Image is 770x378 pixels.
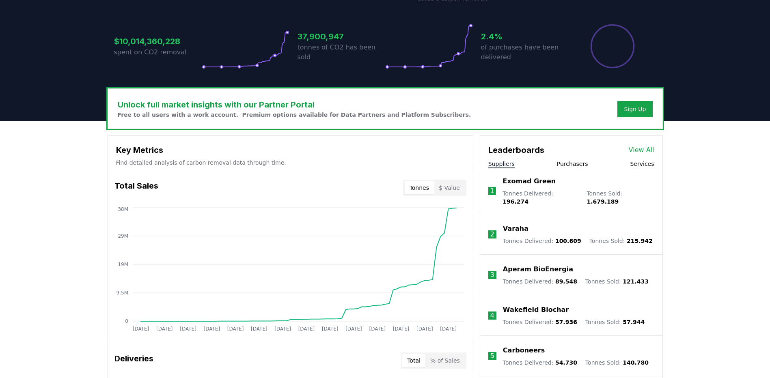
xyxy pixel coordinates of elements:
[555,278,577,285] span: 89.548
[555,319,577,325] span: 57.936
[116,159,465,167] p: Find detailed analysis of carbon removal data through time.
[345,326,362,332] tspan: [DATE]
[503,318,577,326] p: Tonnes Delivered :
[624,105,646,113] a: Sign Up
[118,262,128,267] tspan: 19M
[227,326,244,332] tspan: [DATE]
[503,237,581,245] p: Tonnes Delivered :
[298,326,315,332] tspan: [DATE]
[503,346,545,355] a: Carboneers
[114,352,153,369] h3: Deliveries
[434,181,465,194] button: $ Value
[630,160,654,168] button: Services
[251,326,267,332] tspan: [DATE]
[503,176,556,186] a: Exomad Green
[118,111,471,119] p: Free to all users with a work account. Premium options available for Data Partners and Platform S...
[274,326,291,332] tspan: [DATE]
[587,198,619,205] span: 1.679.189
[402,354,425,367] button: Total
[481,43,569,62] p: of purchases have been delivered
[623,319,645,325] span: 57.944
[116,290,128,296] tspan: 9.5M
[503,189,578,206] p: Tonnes Delivered :
[589,237,653,245] p: Tonnes Sold :
[623,359,649,366] span: 140.780
[440,326,457,332] tspan: [DATE]
[156,326,173,332] tspan: [DATE]
[369,326,386,332] tspan: [DATE]
[114,35,202,47] h3: $10,014,360,228
[405,181,434,194] button: Tonnes
[503,277,577,286] p: Tonnes Delivered :
[503,198,528,205] span: 196.274
[298,43,385,62] p: tonnes of CO2 has been sold
[585,359,649,367] p: Tonnes Sold :
[555,238,581,244] span: 100.609
[623,278,649,285] span: 121.433
[118,206,128,212] tspan: 38M
[114,47,202,57] p: spent on CO2 removal
[587,189,654,206] p: Tonnes Sold :
[125,318,128,324] tspan: 0
[488,144,544,156] h3: Leaderboards
[585,277,649,286] p: Tonnes Sold :
[490,270,494,280] p: 3
[116,144,465,156] h3: Key Metrics
[590,24,635,69] div: Percentage of sales delivered
[490,351,494,361] p: 5
[490,186,494,196] p: 1
[132,326,149,332] tspan: [DATE]
[180,326,196,332] tspan: [DATE]
[203,326,220,332] tspan: [DATE]
[503,224,528,234] a: Varaha
[393,326,409,332] tspan: [DATE]
[555,359,577,366] span: 54.730
[425,354,465,367] button: % of Sales
[490,311,494,320] p: 4
[617,101,652,117] button: Sign Up
[503,305,569,315] a: Wakefield Biochar
[503,359,577,367] p: Tonnes Delivered :
[118,233,128,239] tspan: 29M
[321,326,338,332] tspan: [DATE]
[298,30,385,43] h3: 37,900,947
[488,160,515,168] button: Suppliers
[627,238,653,244] span: 215.942
[585,318,645,326] p: Tonnes Sold :
[416,326,433,332] tspan: [DATE]
[629,145,654,155] a: View All
[490,230,494,239] p: 2
[481,30,569,43] h3: 2.4%
[118,99,471,111] h3: Unlock full market insights with our Partner Portal
[503,264,573,274] a: Aperam BioEnergia
[557,160,588,168] button: Purchasers
[114,180,158,196] h3: Total Sales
